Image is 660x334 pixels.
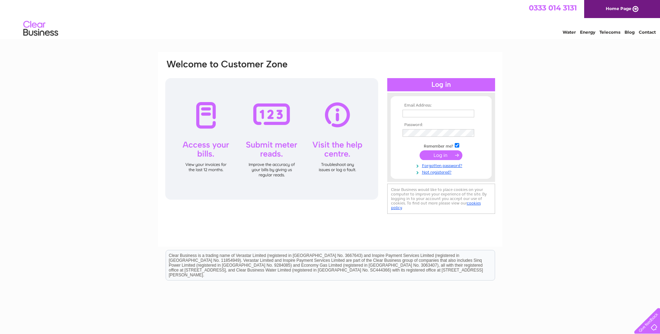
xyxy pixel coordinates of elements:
[563,30,576,35] a: Water
[401,103,482,108] th: Email Address:
[23,18,58,39] img: logo.png
[529,3,577,12] a: 0333 014 3131
[580,30,595,35] a: Energy
[403,162,482,168] a: Forgotten password?
[166,4,495,34] div: Clear Business is a trading name of Verastar Limited (registered in [GEOGRAPHIC_DATA] No. 3667643...
[639,30,656,35] a: Contact
[420,150,462,160] input: Submit
[401,142,482,149] td: Remember me?
[391,201,481,210] a: cookies policy
[625,30,635,35] a: Blog
[401,123,482,127] th: Password:
[403,168,482,175] a: Not registered?
[387,184,495,214] div: Clear Business would like to place cookies on your computer to improve your experience of the sit...
[599,30,620,35] a: Telecoms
